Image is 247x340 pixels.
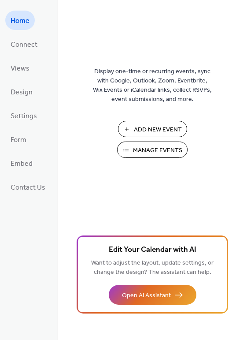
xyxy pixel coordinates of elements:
a: Form [5,130,32,149]
a: Connect [5,34,43,54]
span: Edit Your Calendar with AI [109,244,196,256]
a: Design [5,82,38,101]
span: Home [11,14,29,28]
span: Add New Event [134,125,182,135]
button: Manage Events [117,142,188,158]
button: Add New Event [118,121,187,137]
a: Embed [5,153,38,173]
span: Form [11,133,26,147]
span: Design [11,86,33,100]
span: Want to adjust the layout, update settings, or change the design? The assistant can help. [91,257,214,278]
a: Views [5,58,35,78]
a: Settings [5,106,42,125]
span: Views [11,62,29,76]
a: Home [5,11,35,30]
a: Contact Us [5,177,51,197]
span: Settings [11,109,37,123]
span: Contact Us [11,181,45,195]
span: Manage Events [133,146,182,155]
span: Open AI Assistant [122,291,171,300]
button: Open AI Assistant [109,285,196,305]
span: Embed [11,157,33,171]
span: Connect [11,38,37,52]
span: Display one-time or recurring events, sync with Google, Outlook, Zoom, Eventbrite, Wix Events or ... [93,67,212,104]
